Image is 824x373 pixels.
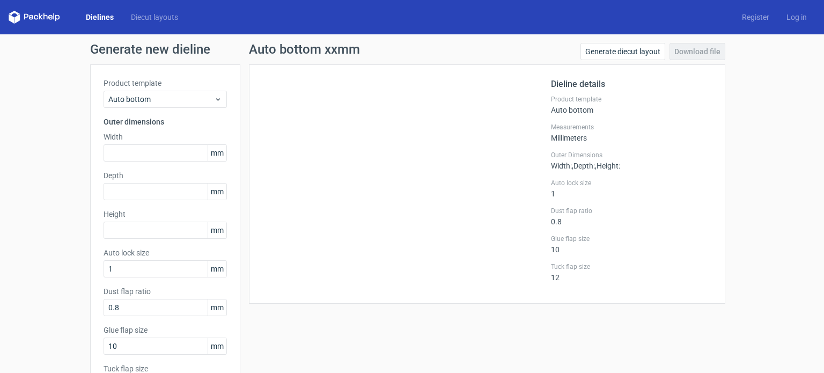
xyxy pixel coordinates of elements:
[551,262,712,271] label: Tuck flap size
[551,78,712,91] h2: Dieline details
[104,131,227,142] label: Width
[551,151,712,159] label: Outer Dimensions
[551,207,712,215] label: Dust flap ratio
[77,12,122,23] a: Dielines
[551,179,712,198] div: 1
[551,95,712,114] div: Auto bottom
[551,123,712,142] div: Millimeters
[551,207,712,226] div: 0.8
[104,286,227,297] label: Dust flap ratio
[551,262,712,282] div: 12
[208,261,226,277] span: mm
[551,179,712,187] label: Auto lock size
[104,116,227,127] h3: Outer dimensions
[551,162,572,170] span: Width :
[733,12,778,23] a: Register
[208,299,226,316] span: mm
[249,43,360,56] h1: Auto bottom xxmm
[551,235,712,243] label: Glue flap size
[551,123,712,131] label: Measurements
[551,235,712,254] div: 10
[778,12,815,23] a: Log in
[104,209,227,220] label: Height
[90,43,734,56] h1: Generate new dieline
[104,247,227,258] label: Auto lock size
[208,184,226,200] span: mm
[208,222,226,238] span: mm
[572,162,595,170] span: , Depth :
[104,170,227,181] label: Depth
[104,325,227,335] label: Glue flap size
[122,12,187,23] a: Diecut layouts
[208,145,226,161] span: mm
[208,338,226,354] span: mm
[108,94,214,105] span: Auto bottom
[551,95,712,104] label: Product template
[595,162,620,170] span: , Height :
[580,43,665,60] a: Generate diecut layout
[104,78,227,89] label: Product template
